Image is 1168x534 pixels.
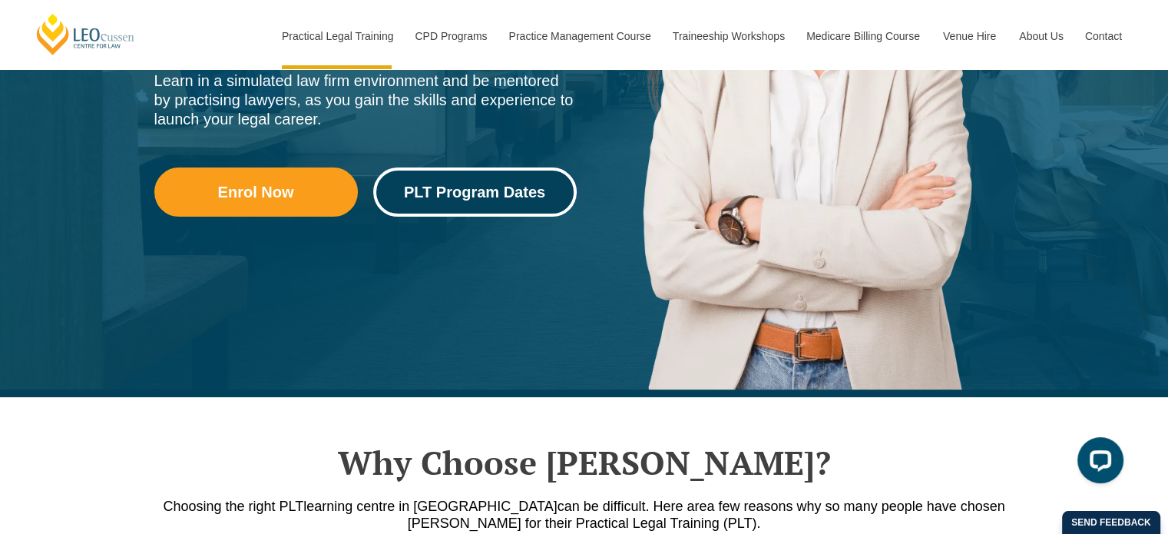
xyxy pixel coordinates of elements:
[498,3,661,69] a: Practice Management Course
[270,3,404,69] a: Practical Legal Training
[795,3,931,69] a: Medicare Billing Course
[35,12,137,56] a: [PERSON_NAME] Centre for Law
[147,443,1022,482] h2: Why Choose [PERSON_NAME]?
[403,3,497,69] a: CPD Programs
[661,3,795,69] a: Traineeship Workshops
[1008,3,1074,69] a: About Us
[154,167,358,217] a: Enrol Now
[218,184,294,200] span: Enrol Now
[1065,431,1130,496] iframe: LiveChat chat widget
[1074,3,1133,69] a: Contact
[931,3,1008,69] a: Venue Hire
[558,499,707,514] span: can be difficult. Here are
[373,167,577,217] a: PLT Program Dates
[404,184,545,200] span: PLT Program Dates
[163,499,303,514] span: Choosing the right PLT
[303,499,557,514] span: learning centre in [GEOGRAPHIC_DATA]
[154,71,577,129] div: Learn in a simulated law firm environment and be mentored by practising lawyers, as you gain the ...
[147,498,1022,532] p: a few reasons why so many people have chosen [PERSON_NAME] for their Practical Legal Training (PLT).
